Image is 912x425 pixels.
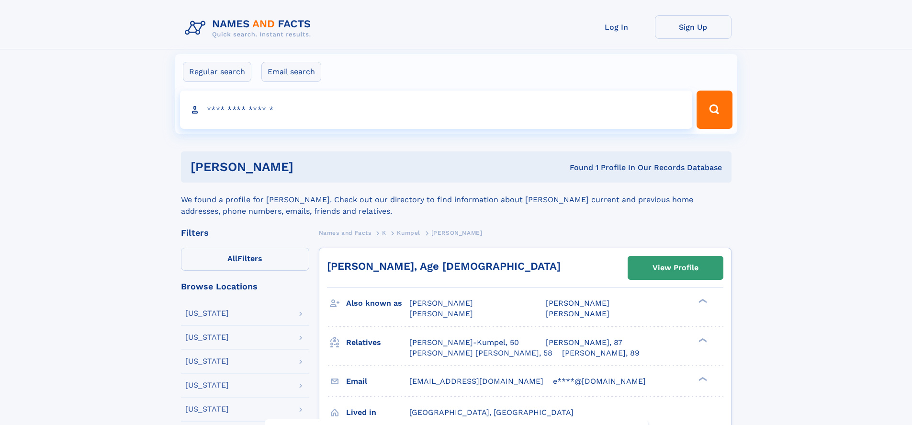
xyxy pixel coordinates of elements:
[546,309,609,318] span: [PERSON_NAME]
[655,15,732,39] a: Sign Up
[397,227,420,239] a: Kumpel
[546,299,609,308] span: [PERSON_NAME]
[546,337,622,348] a: [PERSON_NAME], 87
[409,348,552,358] a: [PERSON_NAME] [PERSON_NAME], 58
[346,295,409,311] h3: Also known as
[697,91,732,129] button: Search Button
[346,404,409,421] h3: Lived in
[409,337,519,348] a: [PERSON_NAME]-Kumpel, 50
[397,230,420,236] span: Kumpel
[382,227,386,239] a: K
[431,230,483,236] span: [PERSON_NAME]
[180,91,693,129] input: search input
[185,310,229,317] div: [US_STATE]
[409,299,473,308] span: [PERSON_NAME]
[181,282,309,291] div: Browse Locations
[628,256,723,279] a: View Profile
[183,62,251,82] label: Regular search
[431,162,722,173] div: Found 1 Profile In Our Records Database
[181,229,309,237] div: Filters
[409,377,543,386] span: [EMAIL_ADDRESS][DOMAIN_NAME]
[319,227,372,239] a: Names and Facts
[181,15,319,41] img: Logo Names and Facts
[562,348,640,358] a: [PERSON_NAME], 89
[578,15,655,39] a: Log In
[696,337,708,343] div: ❯
[191,161,432,173] h1: [PERSON_NAME]
[409,309,473,318] span: [PERSON_NAME]
[185,357,229,365] div: [US_STATE]
[327,260,561,272] a: [PERSON_NAME], Age [DEMOGRAPHIC_DATA]
[346,373,409,390] h3: Email
[181,183,732,217] div: We found a profile for [PERSON_NAME]. Check out our directory to find information about [PERSON_N...
[181,248,309,271] label: Filters
[185,381,229,389] div: [US_STATE]
[696,298,708,304] div: ❯
[382,230,386,236] span: K
[696,376,708,382] div: ❯
[261,62,321,82] label: Email search
[185,333,229,341] div: [US_STATE]
[185,405,229,413] div: [US_STATE]
[653,257,698,279] div: View Profile
[346,334,409,351] h3: Relatives
[409,408,574,417] span: [GEOGRAPHIC_DATA], [GEOGRAPHIC_DATA]
[227,254,237,263] span: All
